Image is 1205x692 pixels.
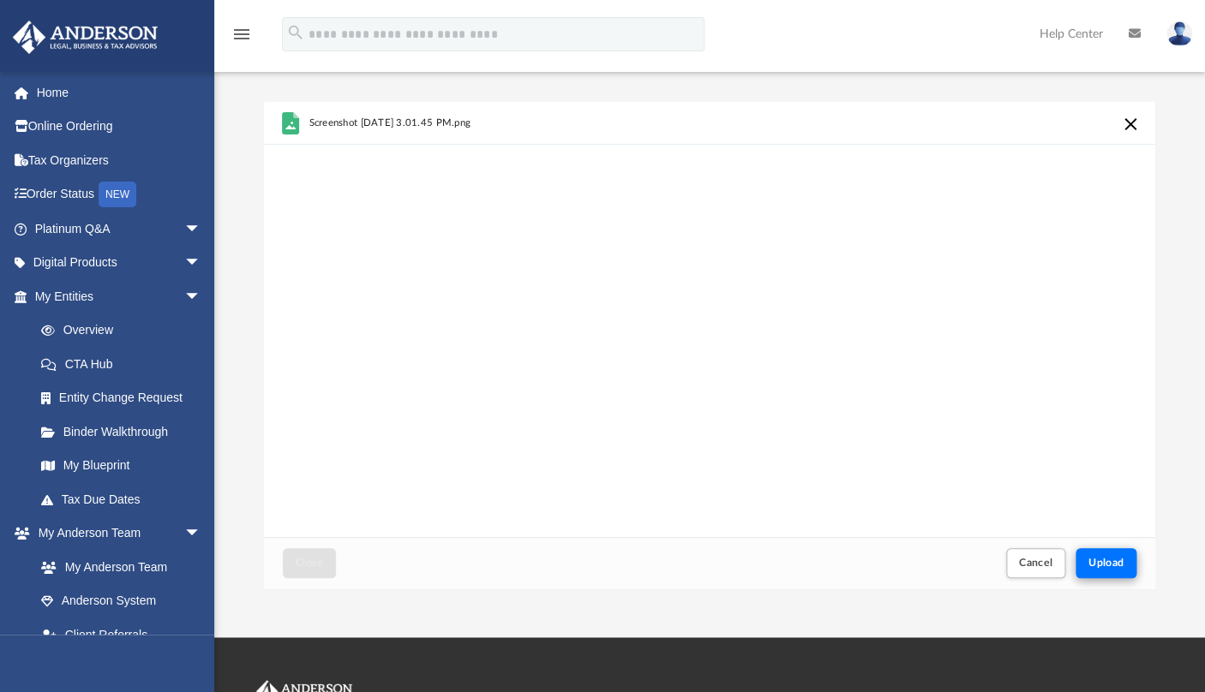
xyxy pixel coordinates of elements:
[1076,548,1137,578] button: Upload
[24,617,219,652] a: Client Referrals
[24,550,210,584] a: My Anderson Team
[12,516,219,551] a: My Anderson Teamarrow_drop_down
[12,177,227,212] a: Order StatusNEW
[309,117,470,128] span: Screenshot [DATE] 3.01.45 PM.png
[1166,21,1192,46] img: User Pic
[264,102,1155,589] div: Upload
[1120,114,1141,134] button: Cancel this upload
[12,143,227,177] a: Tax Organizers
[1006,548,1066,578] button: Cancel
[8,21,163,54] img: Anderson Advisors Platinum Portal
[12,212,227,246] a: Platinum Q&Aarrow_drop_down
[296,558,323,568] span: Close
[99,182,136,207] div: NEW
[24,482,227,516] a: Tax Due Dates
[12,75,227,110] a: Home
[24,415,227,449] a: Binder Walkthrough
[1019,558,1053,568] span: Cancel
[184,246,219,281] span: arrow_drop_down
[184,279,219,314] span: arrow_drop_down
[24,381,227,415] a: Entity Change Request
[1088,558,1124,568] span: Upload
[12,246,227,280] a: Digital Productsarrow_drop_down
[184,516,219,552] span: arrow_drop_down
[283,548,336,578] button: Close
[184,212,219,247] span: arrow_drop_down
[24,347,227,381] a: CTA Hub
[24,313,227,348] a: Overview
[12,110,227,144] a: Online Ordering
[24,584,219,618] a: Anderson System
[264,102,1155,537] div: grid
[286,23,305,42] i: search
[24,449,219,483] a: My Blueprint
[231,24,252,45] i: menu
[231,33,252,45] a: menu
[12,279,227,313] a: My Entitiesarrow_drop_down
